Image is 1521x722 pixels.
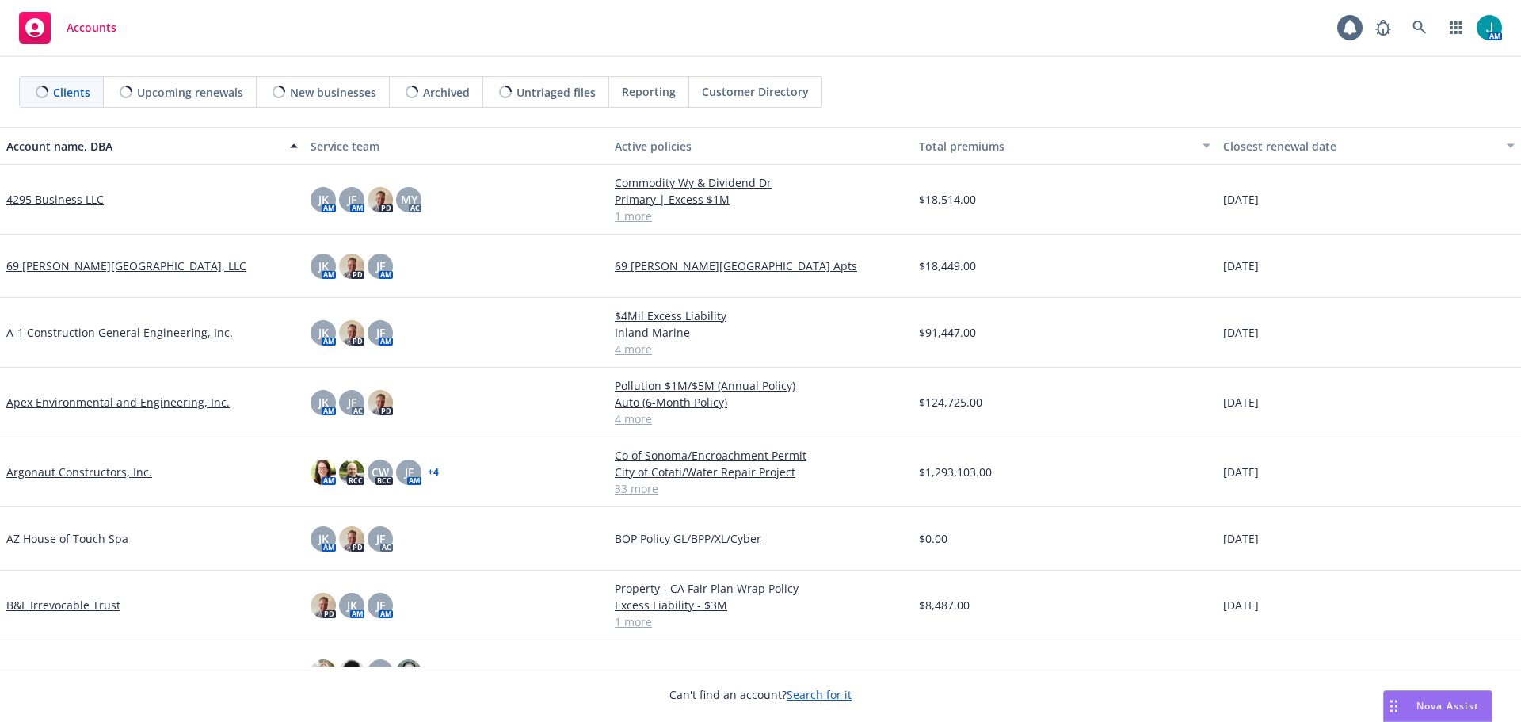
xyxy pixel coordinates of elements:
span: JK [318,394,329,411]
button: Total premiums [913,127,1217,165]
a: 4 more [615,341,906,357]
span: JF [348,394,356,411]
div: Drag to move [1384,691,1404,721]
img: photo [1477,15,1502,40]
span: $91,447.00 [919,324,976,341]
a: Accounts [13,6,123,50]
a: Primary | Excess $1M [615,191,906,208]
span: JK [375,663,386,680]
span: [DATE] [1223,530,1259,547]
span: JK [318,191,329,208]
button: Service team [304,127,608,165]
img: photo [339,320,364,346]
span: $1,293,103.00 [919,464,992,480]
span: Upcoming renewals [137,84,243,101]
span: $0.00 [919,530,947,547]
span: - [615,663,619,680]
span: [DATE] [1223,191,1259,208]
span: Can't find an account? [669,686,852,703]
span: JK [318,258,329,274]
span: $124,725.00 [919,394,982,411]
a: $4Mil Excess Liability [615,308,906,324]
a: Property - CA Fair Plan Wrap Policy [615,580,906,597]
a: City of Cotati/Water Repair Project [615,464,906,480]
span: [DATE] [1223,258,1259,274]
span: CW [372,464,389,480]
a: 4295 Business LLC [6,191,104,208]
img: photo [396,659,421,685]
span: Untriaged files [517,84,596,101]
span: JF [376,324,385,341]
a: 33 more [615,480,906,497]
a: 69 [PERSON_NAME][GEOGRAPHIC_DATA] Apts [615,258,906,274]
span: Archived [423,84,470,101]
img: photo [368,187,393,212]
a: Report a Bug [1367,12,1399,44]
a: Commodity Wy & Dividend Dr [615,174,906,191]
span: Accounts [67,21,116,34]
span: [DATE] [1223,464,1259,480]
div: Account name, DBA [6,138,280,155]
img: photo [368,390,393,415]
a: Search [1404,12,1435,44]
span: $18,449.00 [919,258,976,274]
span: - [1223,663,1227,680]
span: JF [376,597,385,613]
span: Nova Assist [1416,699,1479,712]
span: [DATE] [1223,597,1259,613]
span: Customer Directory [702,83,809,100]
a: Search for it [787,687,852,702]
a: + 4 [428,468,439,477]
span: MY [401,191,417,208]
span: [DATE] [1223,324,1259,341]
span: $18,514.00 [919,191,976,208]
a: A-1 Construction General Engineering, Inc. [6,324,233,341]
span: JK [347,597,357,613]
a: Co of Sonoma/Encroachment Permit [615,447,906,464]
a: 4 more [615,411,906,427]
span: JF [405,464,414,480]
img: photo [339,254,364,279]
button: Nova Assist [1383,690,1492,722]
img: photo [311,659,336,685]
span: Clients [53,84,90,101]
a: 1 more [615,208,906,224]
button: Closest renewal date [1217,127,1521,165]
a: Switch app [1440,12,1472,44]
span: $0.00 [919,663,947,680]
button: Active policies [608,127,913,165]
span: JF [376,258,385,274]
span: New businesses [290,84,376,101]
span: [DATE] [1223,394,1259,411]
a: 69 [PERSON_NAME][GEOGRAPHIC_DATA], LLC [6,258,246,274]
img: photo [311,460,336,485]
a: Auto (6-Month Policy) [615,394,906,411]
div: Active policies [615,138,906,155]
a: AZ House of Touch Spa [6,530,128,547]
img: photo [339,460,364,485]
span: JK [318,324,329,341]
span: $8,487.00 [919,597,970,613]
a: Pollution $1M/$5M (Annual Policy) [615,377,906,394]
span: Reporting [622,83,676,100]
img: photo [339,526,364,552]
a: BOP Policy GL/BPP/XL/Cyber [615,530,906,547]
a: Excess Liability - $3M [615,597,906,613]
a: Inland Marine [615,324,906,341]
div: Closest renewal date [1223,138,1497,155]
a: 1 more [615,613,906,630]
a: Argonaut Constructors, Inc. [6,464,152,480]
span: JF [376,530,385,547]
a: Apex Environmental and Engineering, Inc. [6,394,230,411]
span: JK [318,530,329,547]
div: Service team [311,138,602,155]
a: Construction Turbo Quote Training Account [6,663,238,680]
img: photo [311,593,336,618]
a: B&L Irrevocable Trust [6,597,120,613]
